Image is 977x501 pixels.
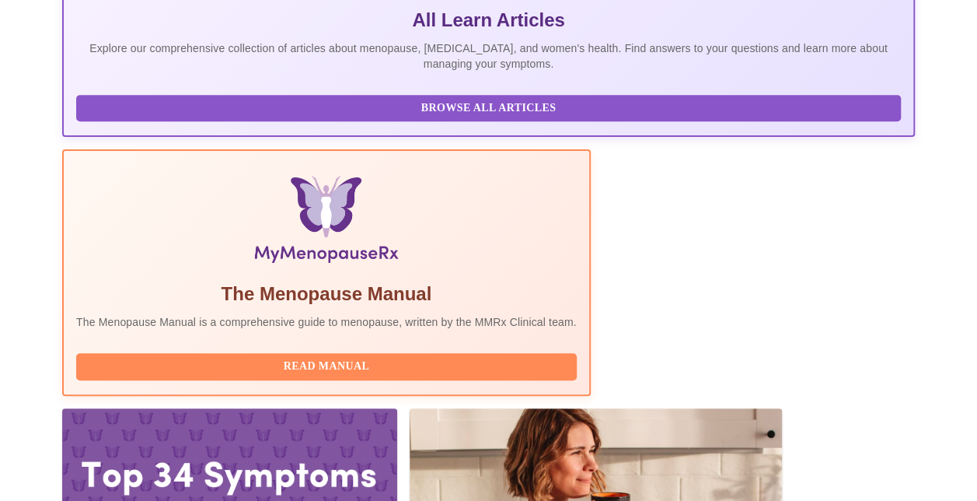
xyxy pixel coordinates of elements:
h5: All Learn Articles [76,8,901,33]
a: Read Manual [76,359,581,372]
p: The Menopause Manual is a comprehensive guide to menopause, written by the MMRx Clinical team. [76,314,577,330]
p: Explore our comprehensive collection of articles about menopause, [MEDICAL_DATA], and women's hea... [76,40,901,72]
img: Menopause Manual [155,176,497,269]
span: Read Manual [92,357,561,377]
button: Read Manual [76,353,577,380]
span: Browse All Articles [92,99,885,118]
a: Browse All Articles [76,100,905,114]
h5: The Menopause Manual [76,282,577,307]
button: Browse All Articles [76,95,901,122]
